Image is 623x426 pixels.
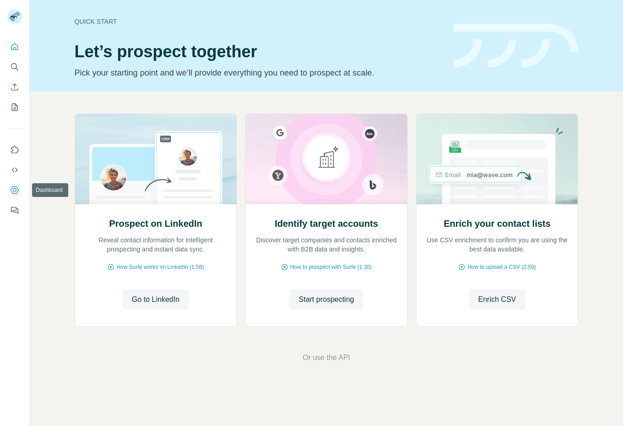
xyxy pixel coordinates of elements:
button: Enrich CSV [469,289,525,310]
h2: Identify target accounts [275,217,378,230]
button: Feedback [7,202,22,218]
span: How Surfe works on LinkedIn (1:58) [116,263,204,271]
button: Go to LinkedIn [123,289,189,310]
button: Start prospecting [290,289,363,310]
p: Discover target companies and contacts enriched with B2B data and insights. [255,235,398,254]
p: Pick your starting point and we’ll provide everything you need to prospect at scale. [75,66,443,79]
img: banner [454,24,579,68]
img: Prospect on LinkedIn [75,114,237,204]
button: Enrich CSV [7,79,22,95]
button: My lists [7,99,22,115]
button: Use Surfe API [7,162,22,178]
span: How to upload a CSV (2:59) [467,263,536,271]
div: Quick start [75,17,443,26]
button: Dashboard [7,182,22,198]
img: Enrich your contact lists [416,114,579,204]
button: Use Surfe on LinkedIn [7,142,22,158]
h2: Prospect on LinkedIn [109,217,202,230]
button: Search [7,59,22,75]
span: Start prospecting [299,294,354,305]
button: Or use the API [302,352,350,363]
p: Reveal contact information for intelligent prospecting and instant data sync. [84,235,228,254]
h2: Enrich your contact lists [443,217,550,230]
h1: Let’s prospect together [75,43,443,61]
p: Use CSV enrichment to confirm you are using the best data available. [426,235,569,254]
img: Identify target accounts [245,114,408,204]
span: How to prospect with Surfe (1:30) [290,263,372,271]
span: Go to LinkedIn [132,294,180,305]
span: Enrich CSV [478,294,516,305]
button: Quick start [7,38,22,55]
